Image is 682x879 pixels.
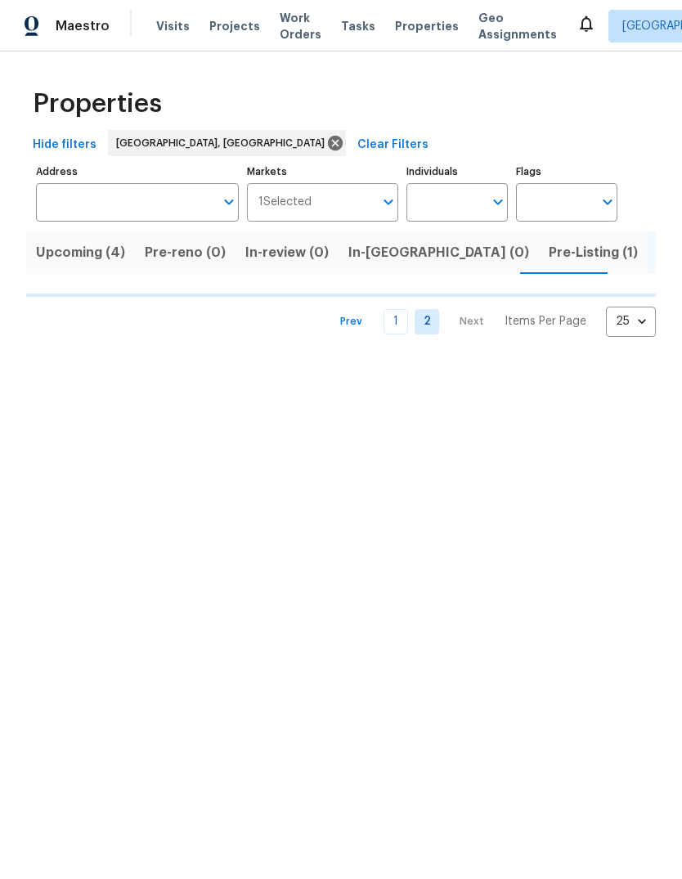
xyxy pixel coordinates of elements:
span: Geo Assignments [478,10,557,43]
span: Properties [395,18,459,34]
span: In-[GEOGRAPHIC_DATA] (0) [348,241,529,264]
span: In-review (0) [245,241,329,264]
p: Items Per Page [505,313,586,330]
label: Individuals [406,167,508,177]
span: Projects [209,18,260,34]
span: Upcoming (4) [36,241,125,264]
span: Properties [33,96,162,112]
button: Clear Filters [351,130,435,160]
a: Goto page 1 [384,309,408,334]
label: Markets [247,167,399,177]
span: Tasks [341,20,375,32]
button: Open [596,191,619,213]
a: Goto page 2 [415,309,439,334]
nav: Pagination Navigation [325,307,656,337]
button: Open [487,191,509,213]
span: Hide filters [33,135,96,155]
label: Flags [516,167,617,177]
span: Work Orders [280,10,321,43]
span: Pre-Listing (1) [549,241,638,264]
span: Maestro [56,18,110,34]
button: Open [218,191,240,213]
span: Pre-reno (0) [145,241,226,264]
button: Hide filters [26,130,103,160]
span: 1 Selected [258,195,312,209]
span: Visits [156,18,190,34]
label: Address [36,167,239,177]
span: [GEOGRAPHIC_DATA], [GEOGRAPHIC_DATA] [116,135,331,151]
button: Open [377,191,400,213]
div: 25 [606,300,656,343]
button: Prev [325,310,377,334]
div: [GEOGRAPHIC_DATA], [GEOGRAPHIC_DATA] [108,130,346,156]
span: Clear Filters [357,135,428,155]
